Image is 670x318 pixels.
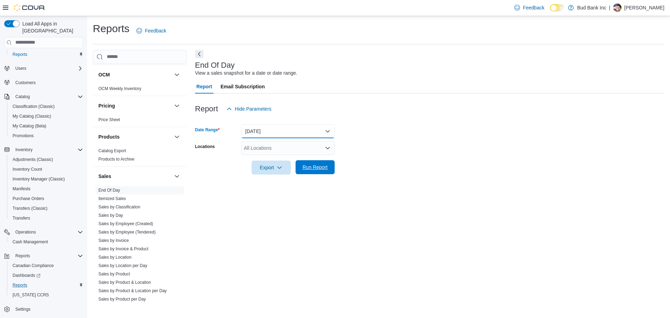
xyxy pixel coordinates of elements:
[98,102,115,109] h3: Pricing
[613,3,621,12] div: Darren Lopes
[145,27,166,34] span: Feedback
[10,175,83,183] span: Inventory Manager (Classic)
[7,204,86,213] button: Transfers (Classic)
[512,1,547,15] a: Feedback
[10,204,50,213] a: Transfers (Classic)
[10,281,30,289] a: Reports
[13,123,46,129] span: My Catalog (Beta)
[13,186,30,192] span: Manifests
[13,64,83,73] span: Users
[7,50,86,59] button: Reports
[7,194,86,204] button: Purchase Orders
[10,175,68,183] a: Inventory Manager (Classic)
[195,50,203,58] button: Next
[14,4,45,11] img: Cova
[252,161,291,175] button: Export
[224,102,274,116] button: Hide Parameters
[98,246,148,251] a: Sales by Invoice & Product
[195,127,220,133] label: Date Range
[10,122,49,130] a: My Catalog (Beta)
[173,133,181,141] button: Products
[15,306,30,312] span: Settings
[98,238,129,243] a: Sales by Invoice
[98,213,123,218] a: Sales by Day
[10,261,83,270] span: Canadian Compliance
[15,229,36,235] span: Operations
[10,155,83,164] span: Adjustments (Classic)
[609,3,610,12] p: |
[10,112,83,120] span: My Catalog (Classic)
[256,161,286,175] span: Export
[325,145,330,151] button: Open list of options
[98,271,130,277] span: Sales by Product
[98,71,110,78] h3: OCM
[10,165,83,173] span: Inventory Count
[15,80,36,86] span: Customers
[98,254,132,260] span: Sales by Location
[1,77,86,88] button: Customers
[13,146,83,154] span: Inventory
[7,102,86,111] button: Classification (Classic)
[93,186,187,306] div: Sales
[13,239,48,245] span: Cash Management
[195,69,297,77] div: View a sales snapshot for a date or date range.
[93,84,187,96] div: OCM
[7,261,86,271] button: Canadian Compliance
[20,20,83,34] span: Load All Apps in [GEOGRAPHIC_DATA]
[15,94,30,99] span: Catalog
[13,167,42,172] span: Inventory Count
[98,229,156,235] span: Sales by Employee (Tendered)
[10,291,83,299] span: Washington CCRS
[577,3,606,12] p: Bud Bank Inc
[10,102,83,111] span: Classification (Classic)
[10,281,83,289] span: Reports
[13,176,65,182] span: Inventory Manager (Classic)
[13,52,27,57] span: Reports
[98,86,141,91] a: OCM Weekly Inventory
[13,93,83,101] span: Catalog
[1,64,86,73] button: Users
[1,145,86,155] button: Inventory
[98,255,132,260] a: Sales by Location
[10,271,43,280] a: Dashboards
[98,133,171,140] button: Products
[98,204,140,210] span: Sales by Classification
[13,104,55,109] span: Classification (Classic)
[98,196,126,201] a: Itemized Sales
[15,66,26,71] span: Users
[7,237,86,247] button: Cash Management
[13,228,83,236] span: Operations
[98,221,153,226] a: Sales by Employee (Created)
[13,206,47,211] span: Transfers (Classic)
[7,280,86,290] button: Reports
[10,291,52,299] a: [US_STATE] CCRS
[13,252,83,260] span: Reports
[98,280,151,285] a: Sales by Product & Location
[13,146,35,154] button: Inventory
[235,105,271,112] span: Hide Parameters
[1,227,86,237] button: Operations
[98,296,146,302] span: Sales by Product per Day
[13,215,30,221] span: Transfers
[10,194,47,203] a: Purchase Orders
[7,111,86,121] button: My Catalog (Classic)
[98,280,151,285] span: Sales by Product & Location
[13,263,54,268] span: Canadian Compliance
[1,251,86,261] button: Reports
[98,297,146,302] a: Sales by Product per Day
[98,238,129,243] span: Sales by Invoice
[10,261,57,270] a: Canadian Compliance
[98,117,120,123] span: Price Sheet
[98,187,120,193] span: End Of Day
[10,238,83,246] span: Cash Management
[303,164,328,171] span: Run Report
[98,102,171,109] button: Pricing
[550,4,565,12] input: Dark Mode
[134,24,169,38] a: Feedback
[98,148,126,153] a: Catalog Export
[13,157,53,162] span: Adjustments (Classic)
[98,133,120,140] h3: Products
[221,80,265,94] span: Email Subscription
